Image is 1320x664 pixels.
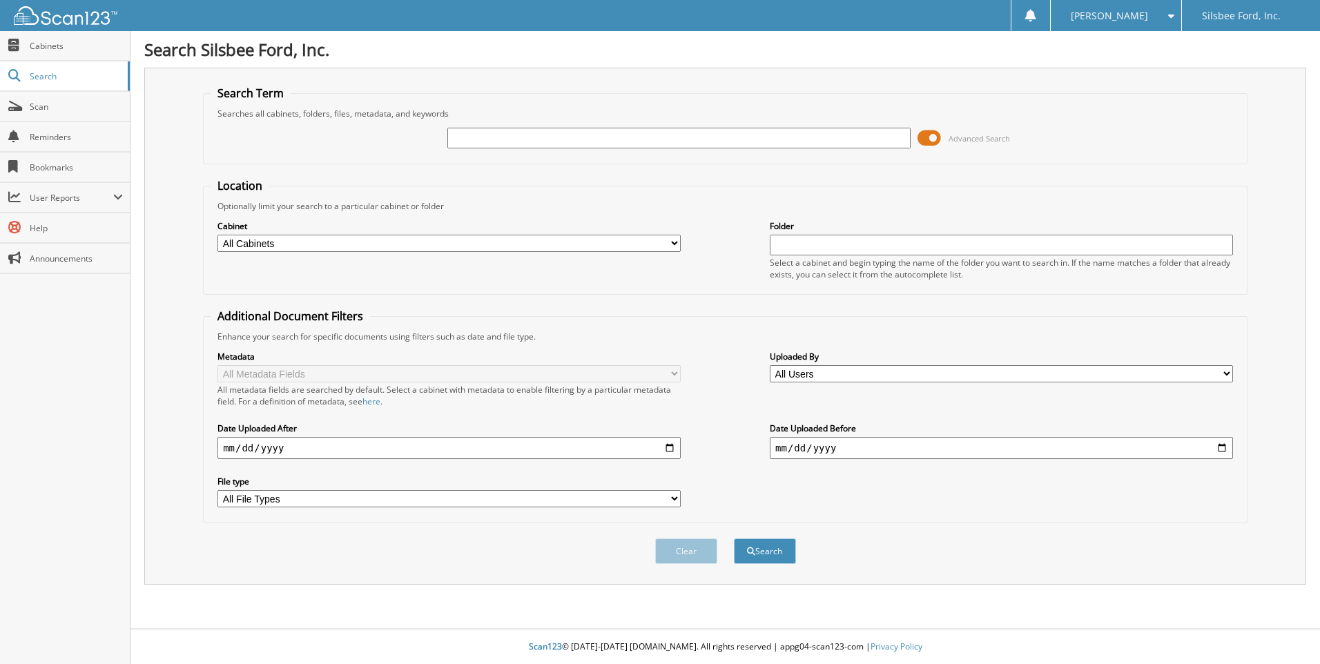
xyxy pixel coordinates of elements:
a: here [362,396,380,407]
button: Clear [655,538,717,564]
span: Announcements [30,253,123,264]
label: Folder [770,220,1233,232]
span: Cabinets [30,40,123,52]
label: Metadata [217,351,681,362]
div: Optionally limit your search to a particular cabinet or folder [211,200,1240,212]
label: Uploaded By [770,351,1233,362]
a: Privacy Policy [871,641,922,652]
img: scan123-logo-white.svg [14,6,117,25]
span: Advanced Search [949,133,1010,144]
span: User Reports [30,192,113,204]
span: Silsbee Ford, Inc. [1202,12,1281,20]
legend: Additional Document Filters [211,309,370,324]
legend: Search Term [211,86,291,101]
label: Date Uploaded Before [770,422,1233,434]
div: Select a cabinet and begin typing the name of the folder you want to search in. If the name match... [770,257,1233,280]
button: Search [734,538,796,564]
span: [PERSON_NAME] [1071,12,1148,20]
label: File type [217,476,681,487]
span: Search [30,70,121,82]
input: start [217,437,681,459]
span: Scan123 [529,641,562,652]
div: © [DATE]-[DATE] [DOMAIN_NAME]. All rights reserved | appg04-scan123-com | [130,630,1320,664]
div: All metadata fields are searched by default. Select a cabinet with metadata to enable filtering b... [217,384,681,407]
div: Searches all cabinets, folders, files, metadata, and keywords [211,108,1240,119]
span: Help [30,222,123,234]
span: Reminders [30,131,123,143]
span: Scan [30,101,123,113]
div: Enhance your search for specific documents using filters such as date and file type. [211,331,1240,342]
h1: Search Silsbee Ford, Inc. [144,38,1306,61]
label: Cabinet [217,220,681,232]
span: Bookmarks [30,162,123,173]
iframe: Chat Widget [1251,598,1320,664]
input: end [770,437,1233,459]
label: Date Uploaded After [217,422,681,434]
legend: Location [211,178,269,193]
